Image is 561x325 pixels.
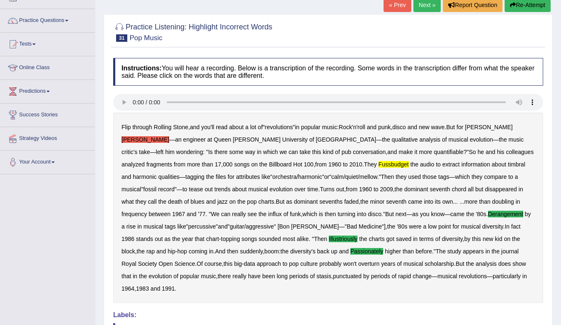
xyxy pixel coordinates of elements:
[317,248,330,255] b: back
[146,248,155,255] b: rap
[121,186,141,193] b: musical
[328,161,341,168] b: 1960
[259,161,267,168] b: the
[270,186,293,193] b: evolution
[314,236,327,242] b: Then
[387,149,397,155] b: and
[415,248,432,255] b: before
[246,223,274,230] b: aggressive
[232,211,246,217] b: really
[182,186,187,193] b: to
[431,211,444,217] b: know
[245,149,255,155] b: way
[339,124,365,130] b: Rock'n'roll
[295,124,299,130] b: in
[359,186,372,193] b: 1960
[461,161,490,168] b: information
[381,173,394,180] b: Then
[346,186,357,193] b: from
[143,223,163,230] b: musical
[182,236,193,242] b: year
[442,161,460,168] b: extract
[129,34,162,42] small: Pop Music
[218,223,228,230] b: and
[450,211,464,217] b: came
[214,149,228,155] b: there
[419,124,430,130] b: new
[357,211,367,217] b: into
[385,248,401,255] b: higher
[515,173,518,180] b: a
[404,186,428,193] b: dominant
[408,198,422,205] b: came
[483,236,493,242] b: new
[431,124,445,130] b: wave
[435,198,441,205] b: its
[121,124,131,130] b: Flip
[290,211,301,217] b: funk
[0,151,95,171] a: Your Account
[359,223,382,230] b: Medicine
[466,211,474,217] b: the
[325,211,336,217] b: then
[336,186,344,193] b: out
[185,173,204,180] b: tagging
[121,149,137,155] b: critic's
[353,149,386,155] b: conversation
[187,161,200,168] b: more
[415,149,418,155] b: it
[397,223,407,230] b: '80s
[331,248,338,255] b: up
[419,149,432,155] b: more
[248,211,257,217] b: see
[216,173,226,180] b: files
[442,198,453,205] b: own
[370,198,384,205] b: minor
[211,211,220,217] b: We
[121,198,134,205] b: what
[230,223,244,230] b: guitar
[398,149,413,155] b: make
[403,248,414,255] b: than
[316,136,376,143] b: [GEOGRAPHIC_DATA]
[258,211,266,217] b: the
[281,248,289,255] b: the
[423,173,437,180] b: those
[461,223,481,230] b: musical
[234,161,250,168] b: songs
[350,161,362,168] b: 2010
[176,149,203,155] b: wondering
[457,124,463,130] b: for
[324,173,329,180] b: or
[430,186,450,193] b: seventh
[359,236,367,242] b: the
[245,124,248,130] b: a
[183,136,206,143] b: engineer
[265,248,279,255] b: boom
[479,198,490,205] b: than
[148,211,170,217] b: between
[177,248,187,255] b: hop
[187,211,196,217] b: and
[206,198,216,205] b: and
[148,198,157,205] b: call
[236,173,260,180] b: attributes
[342,149,351,155] b: pub
[228,173,234,180] b: for
[206,236,219,242] b: chart
[248,186,268,193] b: musical
[172,236,180,242] b: the
[338,211,355,217] b: turning
[121,136,169,143] b: [PERSON_NAME]
[237,198,245,205] b: the
[279,149,287,155] b: we
[378,124,391,130] b: punk
[283,211,288,217] b: of
[329,236,357,242] b: illustriously
[165,236,171,242] b: as
[434,149,464,155] b: quantifiable
[272,173,296,180] b: orchestra
[409,223,421,230] b: were
[121,236,134,242] b: 1986
[158,198,166,205] b: the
